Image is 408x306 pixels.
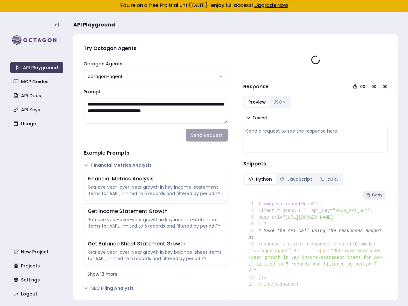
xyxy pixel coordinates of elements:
label: Prompt [84,89,101,95]
span: 1 [248,201,259,208]
a: Projects [11,260,64,272]
a: Usage [11,118,64,129]
span: Expand [253,115,267,120]
span: print [259,282,272,287]
button: SEC Filing Analysis [84,285,228,291]
span: 5 [248,214,259,221]
a: Upgrade Now [254,2,288,9]
div: Get Balance Sheet Statement Growth [88,240,224,248]
span: client = OpenAI( [248,208,301,213]
button: JSON [270,97,289,107]
a: New Project [11,246,64,258]
button: Show 13 more [84,268,228,280]
a: API Playground [10,62,63,73]
div: 00 [382,84,388,89]
button: Preview [244,97,270,107]
button: Expand [243,113,269,122]
a: MCP Guides [11,76,64,87]
span: ) [248,275,261,280]
span: 11 [294,248,304,254]
span: # Make the API call using the responses endpoint [248,228,382,240]
h4: Response [243,83,269,91]
span: 2 [317,201,327,208]
div: 00 [360,84,365,89]
span: from [259,201,269,207]
span: , [370,208,373,213]
div: Send a request to see the response here. [246,128,385,134]
span: 7 [261,221,271,228]
div: : [379,84,380,89]
span: cURL [327,176,338,182]
a: Logout [11,288,64,300]
div: Retrieve year-over-year growth in key income-statement items for AAPL, limited to 5 records and f... [88,216,224,229]
span: openai [269,201,285,207]
span: JavaScript [287,176,312,182]
span: Copy [372,193,382,198]
span: "YOUR_API_KEY" [333,208,370,213]
a: API Keys [11,104,64,115]
span: ) [248,222,261,227]
span: 4 [301,208,311,214]
span: 13 [261,274,271,281]
div: Retrieve year-over-year growth in key income-statement items for AAPL, limited to 5 records and f... [88,184,224,197]
span: OpenAI [301,201,317,207]
span: response = client.responses.create( [248,242,352,247]
div: Get Income Statement Growth [88,208,224,215]
span: 3 [248,208,259,214]
label: Octagon Agents [84,61,122,67]
h4: Snippets [243,160,388,168]
span: 8 [248,228,259,234]
span: base_url= [259,215,283,220]
span: Python [256,176,272,182]
span: = [328,248,331,253]
img: logo-rect-yK7x_WSZ.svg [10,34,63,47]
span: api_key= [311,208,332,213]
span: 6 [248,221,259,228]
span: "[URL][DOMAIN_NAME]" [282,215,336,220]
span: (response) [272,282,299,287]
span: 12 [248,274,259,281]
span: API Playground [73,21,115,29]
h5: You're on a free Pro trial until [DATE] - enjoy full access! [5,3,403,8]
h4: Example Prompts [84,149,228,157]
button: Copy [363,191,385,200]
span: 14 [248,281,259,288]
div: Financial Metrics Analysis [88,175,224,183]
span: 9 [248,241,259,248]
div: : [368,84,369,89]
span: input [315,248,328,253]
span: 10 [352,241,362,248]
button: Financial Metrics Analysis [84,162,228,168]
h4: Try Octagon Agents [84,45,228,52]
a: API Docs [11,90,64,101]
span: "octagon-agent" [251,248,291,253]
div: SEC Filing Analysis [88,298,224,306]
div: 00 [371,84,376,89]
div: Retrieve year-over-year growth in key balance-sheet items for AAPL, limited to 5 records and filt... [88,249,224,262]
span: , [291,248,294,253]
span: import [285,201,301,207]
a: Settings [11,274,64,286]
